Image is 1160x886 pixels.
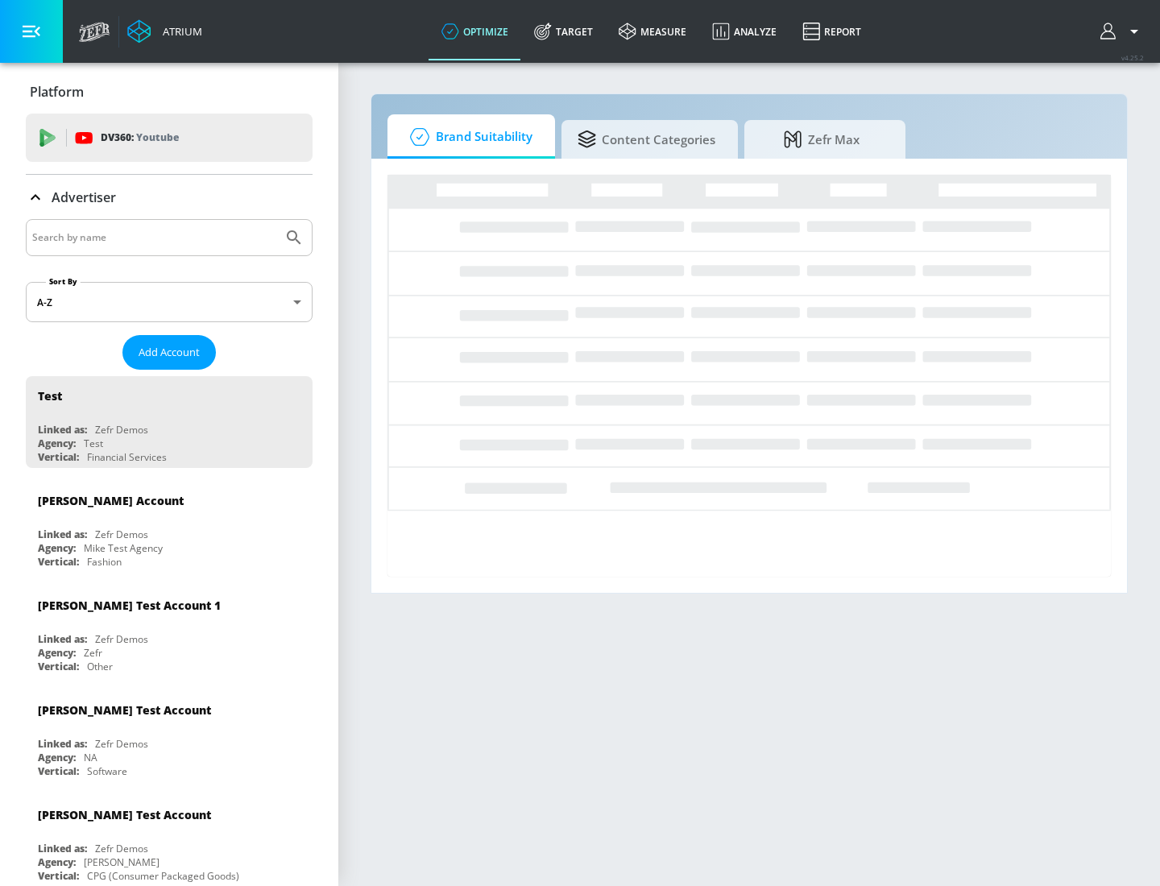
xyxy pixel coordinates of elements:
[38,646,76,660] div: Agency:
[38,764,79,778] div: Vertical:
[38,632,87,646] div: Linked as:
[521,2,606,60] a: Target
[95,737,148,751] div: Zefr Demos
[84,855,159,869] div: [PERSON_NAME]
[38,598,221,613] div: [PERSON_NAME] Test Account 1
[38,450,79,464] div: Vertical:
[95,632,148,646] div: Zefr Demos
[95,842,148,855] div: Zefr Demos
[139,343,200,362] span: Add Account
[127,19,202,43] a: Atrium
[30,83,84,101] p: Platform
[26,282,313,322] div: A-Z
[26,586,313,677] div: [PERSON_NAME] Test Account 1Linked as:Zefr DemosAgency:ZefrVertical:Other
[38,493,184,508] div: [PERSON_NAME] Account
[789,2,874,60] a: Report
[122,335,216,370] button: Add Account
[84,751,97,764] div: NA
[84,646,102,660] div: Zefr
[87,660,113,673] div: Other
[87,555,122,569] div: Fashion
[1121,53,1144,62] span: v 4.25.2
[26,481,313,573] div: [PERSON_NAME] AccountLinked as:Zefr DemosAgency:Mike Test AgencyVertical:Fashion
[38,423,87,437] div: Linked as:
[95,528,148,541] div: Zefr Demos
[38,737,87,751] div: Linked as:
[38,842,87,855] div: Linked as:
[699,2,789,60] a: Analyze
[38,555,79,569] div: Vertical:
[87,764,127,778] div: Software
[38,869,79,883] div: Vertical:
[26,114,313,162] div: DV360: Youtube
[404,118,532,156] span: Brand Suitability
[38,660,79,673] div: Vertical:
[38,388,62,404] div: Test
[52,188,116,206] p: Advertiser
[95,423,148,437] div: Zefr Demos
[38,437,76,450] div: Agency:
[38,751,76,764] div: Agency:
[26,376,313,468] div: TestLinked as:Zefr DemosAgency:TestVertical:Financial Services
[26,690,313,782] div: [PERSON_NAME] Test AccountLinked as:Zefr DemosAgency:NAVertical:Software
[87,869,239,883] div: CPG (Consumer Packaged Goods)
[136,129,179,146] p: Youtube
[38,807,211,822] div: [PERSON_NAME] Test Account
[84,541,163,555] div: Mike Test Agency
[87,450,167,464] div: Financial Services
[46,276,81,287] label: Sort By
[38,855,76,869] div: Agency:
[760,120,883,159] span: Zefr Max
[26,175,313,220] div: Advertiser
[578,120,715,159] span: Content Categories
[429,2,521,60] a: optimize
[84,437,103,450] div: Test
[38,528,87,541] div: Linked as:
[38,702,211,718] div: [PERSON_NAME] Test Account
[156,24,202,39] div: Atrium
[32,227,276,248] input: Search by name
[606,2,699,60] a: measure
[38,541,76,555] div: Agency:
[26,69,313,114] div: Platform
[101,129,179,147] p: DV360:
